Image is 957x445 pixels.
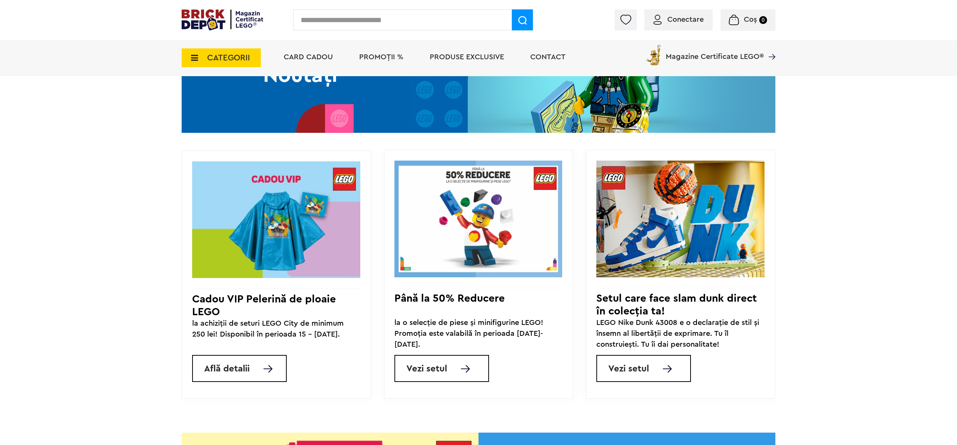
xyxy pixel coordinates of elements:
[596,317,764,350] div: LEGO Nike Dunk 43008 e o declarație de stil și însemn al libertății de exprimare. Tu îl construie...
[744,16,757,23] span: Coș
[394,355,489,382] a: Vezi setul
[359,53,403,61] a: PROMOȚII %
[394,317,563,350] div: la o selecție de piese și minifigurine LEGO! Promoția este valabilă în perioada [DATE]-[DATE].
[430,53,504,61] a: Produse exclusive
[192,293,360,315] h3: Cadou VIP Pelerină de ploaie LEGO
[207,54,250,62] span: CATEGORII
[263,365,272,373] img: Află detalii
[764,43,775,51] a: Magazine Certificate LEGO®
[653,16,704,23] a: Conectare
[192,318,360,350] div: la achiziții de seturi LEGO City de minimum 250 lei! Disponibil în perioada 15 - [DATE].
[394,292,563,314] h3: Până la 50% Reducere
[204,364,250,373] span: Află detalii
[192,355,287,382] a: Află detalii
[666,43,764,60] span: Magazine Certificate LEGO®
[596,355,691,382] a: Vezi setul
[608,364,649,373] span: Vezi setul
[759,16,767,24] small: 0
[667,16,704,23] span: Conectare
[284,53,333,61] a: Card Cadou
[530,53,566,61] a: Contact
[406,364,447,373] span: Vezi setul
[596,292,764,314] h3: Setul care face slam dunk direct în colecția ta!
[461,365,470,373] img: Vezi setul
[663,365,672,373] img: Vezi setul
